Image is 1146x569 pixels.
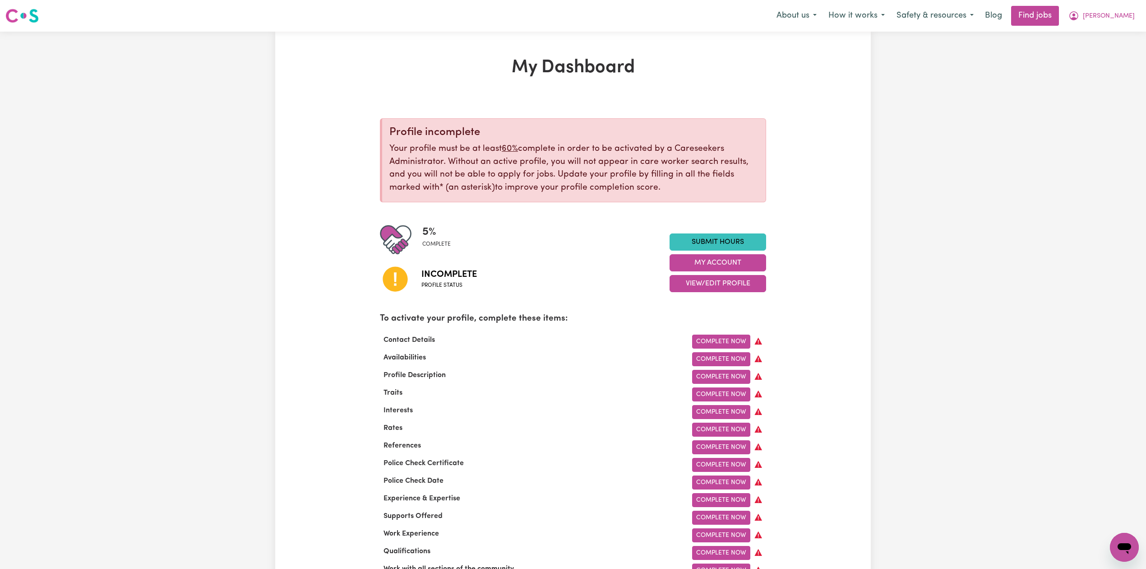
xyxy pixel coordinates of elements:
[422,224,451,240] span: 5 %
[380,548,434,555] span: Qualifications
[380,460,467,467] span: Police Check Certificate
[1063,6,1141,25] button: My Account
[380,312,766,326] p: To activate your profile, complete these items:
[421,268,477,281] span: Incomplete
[692,335,750,349] a: Complete Now
[670,275,766,292] button: View/Edit Profile
[823,6,891,25] button: How it works
[380,442,425,449] span: References
[692,387,750,401] a: Complete Now
[502,145,518,153] u: 60%
[5,5,39,26] a: Careseekers logo
[692,546,750,560] a: Complete Now
[891,6,980,25] button: Safety & resources
[771,6,823,25] button: About us
[692,440,750,454] a: Complete Now
[380,389,406,396] span: Traits
[380,424,406,432] span: Rates
[422,224,458,256] div: Profile completeness: 5%
[692,511,750,525] a: Complete Now
[692,476,750,490] a: Complete Now
[692,405,750,419] a: Complete Now
[380,57,766,79] h1: My Dashboard
[1110,533,1139,562] iframe: Button to launch messaging window
[380,495,464,502] span: Experience & Expertise
[421,281,477,289] span: Profile status
[692,493,750,507] a: Complete Now
[389,143,758,195] p: Your profile must be at least complete in order to be activated by a Careseekers Administrator. W...
[5,8,39,24] img: Careseekers logo
[692,528,750,542] a: Complete Now
[422,240,451,248] span: complete
[380,407,416,414] span: Interests
[389,126,758,139] div: Profile incomplete
[380,513,446,520] span: Supports Offered
[670,254,766,271] button: My Account
[380,477,447,485] span: Police Check Date
[380,354,430,361] span: Availabilities
[670,233,766,251] a: Submit Hours
[692,458,750,472] a: Complete Now
[380,372,449,379] span: Profile Description
[439,183,495,192] span: an asterisk
[980,6,1007,26] a: Blog
[692,352,750,366] a: Complete Now
[1083,11,1135,21] span: [PERSON_NAME]
[380,530,443,537] span: Work Experience
[692,370,750,384] a: Complete Now
[1011,6,1059,26] a: Find jobs
[380,336,439,344] span: Contact Details
[692,423,750,437] a: Complete Now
